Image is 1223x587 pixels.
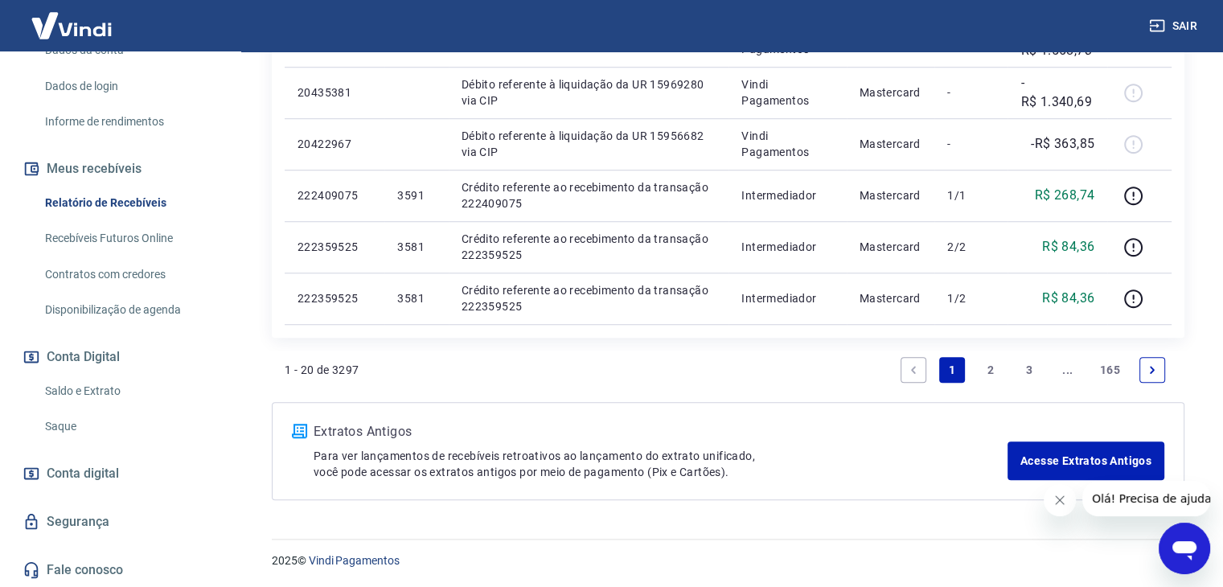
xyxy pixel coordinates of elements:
a: Next page [1139,357,1165,383]
p: Mastercard [860,290,922,306]
a: Page 2 [978,357,1003,383]
p: Para ver lançamentos de recebíveis retroativos ao lançamento do extrato unificado, você pode aces... [314,448,1008,480]
span: Conta digital [47,462,119,485]
p: Vindi Pagamentos [741,76,833,109]
a: Vindi Pagamentos [309,554,400,567]
p: Débito referente à liquidação da UR 15956682 via CIP [462,128,716,160]
a: Dados de login [39,70,221,103]
p: 1 - 20 de 3297 [285,362,359,378]
a: Page 1 is your current page [939,357,965,383]
p: R$ 84,36 [1042,289,1094,308]
p: Mastercard [860,187,922,203]
p: Crédito referente ao recebimento da transação 222409075 [462,179,716,211]
a: Acesse Extratos Antigos [1008,441,1164,480]
p: R$ 84,36 [1042,237,1094,257]
p: 1/2 [947,290,995,306]
p: Vindi Pagamentos [741,128,833,160]
span: Olá! Precisa de ajuda? [10,11,135,24]
p: 3581 [397,239,435,255]
p: R$ 268,74 [1035,186,1095,205]
p: 20422967 [298,136,371,152]
p: -R$ 1.340,69 [1020,73,1094,112]
button: Conta Digital [19,339,221,375]
a: Contratos com credores [39,258,221,291]
button: Sair [1146,11,1204,41]
p: Intermediador [741,239,833,255]
a: Previous page [901,357,926,383]
p: 222359525 [298,290,371,306]
a: Page 3 [1016,357,1042,383]
ul: Pagination [894,351,1172,389]
a: Informe de rendimentos [39,105,221,138]
p: Intermediador [741,187,833,203]
iframe: Mensagem da empresa [1082,481,1210,516]
p: 2025 © [272,552,1184,569]
p: 1/1 [947,187,995,203]
a: Page 165 [1094,357,1127,383]
p: Extratos Antigos [314,422,1008,441]
p: 20435381 [298,84,371,101]
p: - [947,136,995,152]
p: 222359525 [298,239,371,255]
p: 222409075 [298,187,371,203]
a: Recebíveis Futuros Online [39,222,221,255]
a: Disponibilização de agenda [39,293,221,326]
a: Conta digital [19,456,221,491]
a: Relatório de Recebíveis [39,187,221,220]
p: 3581 [397,290,435,306]
a: Saque [39,410,221,443]
p: Crédito referente ao recebimento da transação 222359525 [462,231,716,263]
a: Segurança [19,504,221,540]
p: Mastercard [860,239,922,255]
p: Mastercard [860,136,922,152]
p: -R$ 363,85 [1031,134,1094,154]
p: Crédito referente ao recebimento da transação 222359525 [462,282,716,314]
p: Intermediador [741,290,833,306]
p: 3591 [397,187,435,203]
img: ícone [292,424,307,438]
p: Mastercard [860,84,922,101]
iframe: Botão para abrir a janela de mensagens [1159,523,1210,574]
iframe: Fechar mensagem [1044,484,1076,516]
img: Vindi [19,1,124,50]
p: Débito referente à liquidação da UR 15969280 via CIP [462,76,716,109]
p: 2/2 [947,239,995,255]
p: - [947,84,995,101]
a: Saldo e Extrato [39,375,221,408]
button: Meus recebíveis [19,151,221,187]
a: Jump forward [1055,357,1081,383]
